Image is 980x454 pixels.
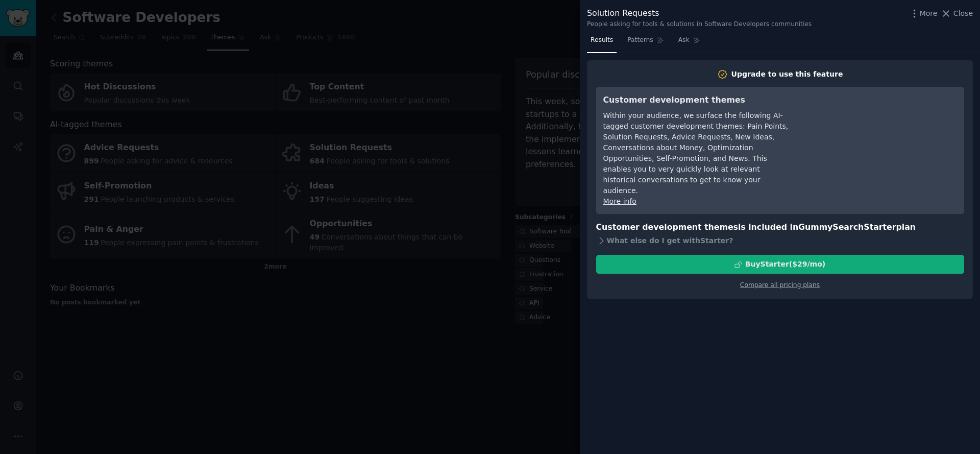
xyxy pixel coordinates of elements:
div: Within your audience, we surface the following AI-tagged customer development themes: Pain Points... [603,110,790,196]
h3: Customer development themes is included in plan [596,221,964,234]
a: Ask [675,32,704,53]
iframe: YouTube video player [804,94,957,171]
span: Ask [678,36,690,45]
span: Results [591,36,613,45]
span: More [920,8,938,19]
div: Buy Starter ($ 29 /mo ) [745,259,825,270]
span: Patterns [627,36,653,45]
a: More info [603,197,636,205]
button: Close [941,8,973,19]
div: People asking for tools & solutions in Software Developers communities [587,20,812,29]
div: Upgrade to use this feature [731,69,843,80]
div: Solution Requests [587,7,812,20]
a: Patterns [624,32,667,53]
h3: Customer development themes [603,94,790,107]
span: GummySearch Starter [798,222,896,232]
a: Compare all pricing plans [740,281,820,289]
span: Close [953,8,973,19]
button: More [909,8,938,19]
div: What else do I get with Starter ? [596,233,964,248]
button: BuyStarter($29/mo) [596,255,964,274]
a: Results [587,32,617,53]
